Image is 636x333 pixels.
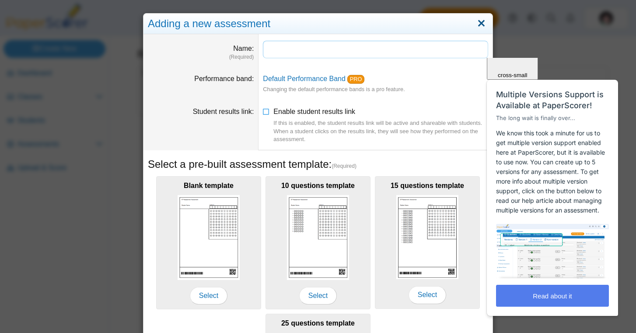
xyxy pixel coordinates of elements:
h5: Select a pre-built assessment template: [148,157,488,172]
span: Select [299,287,337,305]
a: Close [475,16,488,31]
label: Name [233,45,254,52]
b: 10 questions template [281,182,355,189]
img: scan_sheet_15_questions.png [396,195,458,279]
span: (Required) [332,163,356,170]
label: Student results link [193,108,254,115]
div: If this is enabled, the student results link will be active and shareable with students. When a s... [273,119,488,143]
b: Blank template [184,182,234,189]
span: Select [409,286,446,304]
iframe: Help Scout Beacon - Messages and Notifications [482,58,623,320]
div: Adding a new assessment [143,14,493,34]
b: 25 questions template [281,319,355,327]
label: Performance band [194,75,254,82]
span: Select [190,287,227,305]
a: PRO [347,75,364,84]
img: scan_sheet_blank.png [178,195,240,280]
img: scan_sheet_10_questions.png [287,195,349,280]
b: 15 questions template [391,182,464,189]
span: Enable student results link [273,108,488,143]
a: Default Performance Band [263,75,346,82]
dfn: (Required) [148,53,254,61]
small: Changing the default performance bands is a pro feature. [263,86,405,92]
